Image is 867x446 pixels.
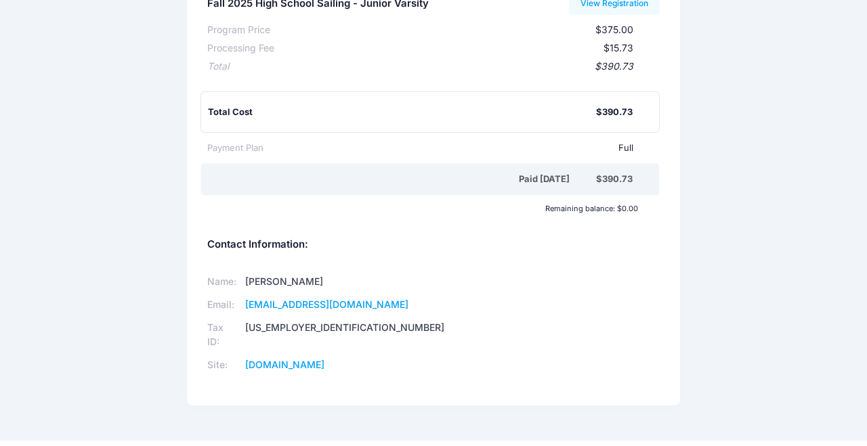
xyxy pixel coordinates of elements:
div: Remaining balance: $0.00 [200,204,645,213]
td: [PERSON_NAME] [240,271,444,294]
a: [DOMAIN_NAME] [245,359,324,370]
div: Processing Fee [207,41,274,55]
td: Tax ID: [207,317,241,354]
span: $375.00 [595,24,633,35]
div: Total [207,60,229,74]
div: $390.73 [596,173,633,186]
td: [US_EMPLOYER_IDENTIFICATION_NUMBER] [240,317,444,354]
div: Full [263,141,634,155]
td: Name: [207,271,241,294]
div: $390.73 [596,106,633,119]
div: Payment Plan [207,141,263,155]
div: $15.73 [274,41,634,55]
div: Program Price [207,23,270,37]
a: [EMAIL_ADDRESS][DOMAIN_NAME] [245,298,408,310]
td: Email: [207,294,241,317]
h5: Contact Information: [207,239,660,251]
div: Total Cost [208,106,597,119]
div: Paid [DATE] [210,173,597,186]
td: Site: [207,354,241,377]
div: $390.73 [229,60,634,74]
